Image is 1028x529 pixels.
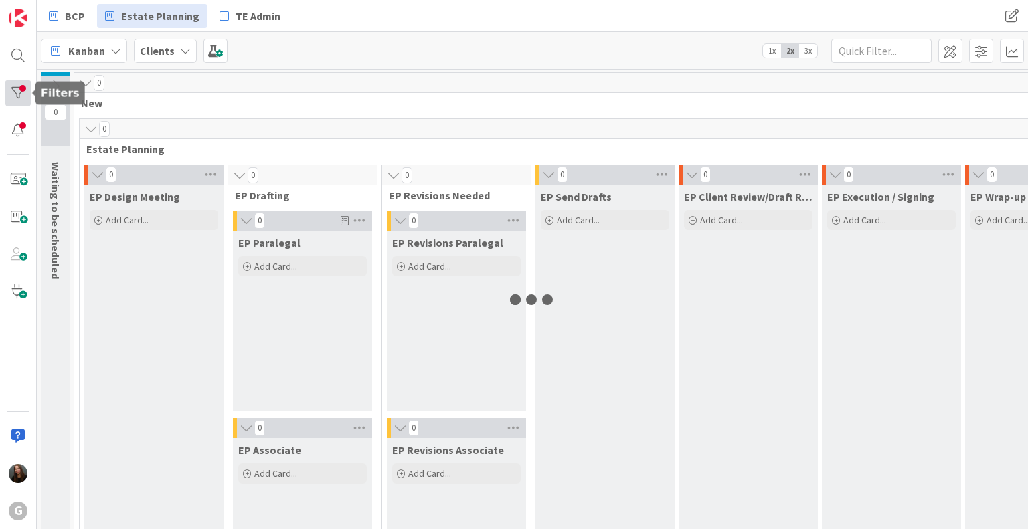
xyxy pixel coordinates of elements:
[408,420,419,436] span: 0
[827,190,934,203] span: EP Execution / Signing
[254,467,297,480] span: Add Card...
[41,87,80,100] h5: Filters
[121,8,199,24] span: Estate Planning
[389,189,514,202] span: EP Revisions Needed
[94,75,104,91] span: 0
[843,167,854,183] span: 0
[238,443,301,457] span: EP Associate
[140,44,175,58] b: Clients
[9,9,27,27] img: Visit kanbanzone.com
[236,8,280,24] span: TE Admin
[763,44,781,58] span: 1x
[9,464,27,483] img: AM
[408,213,419,229] span: 0
[557,214,600,226] span: Add Card...
[99,121,110,137] span: 0
[799,44,817,58] span: 3x
[44,104,67,120] span: 0
[402,167,412,183] span: 0
[781,44,799,58] span: 2x
[41,4,93,28] a: BCP
[557,167,568,183] span: 0
[700,167,711,183] span: 0
[90,190,180,203] span: EP Design Meeting
[106,214,149,226] span: Add Card...
[254,420,265,436] span: 0
[9,502,27,520] div: G
[254,213,265,229] span: 0
[987,167,997,183] span: 0
[68,43,105,59] span: Kanban
[392,236,503,249] span: EP Revisions Paralegal
[49,162,62,279] span: Waiting to be scheduled
[238,236,301,249] span: EP Paralegal
[408,467,451,480] span: Add Card...
[235,189,360,202] span: EP Drafting
[684,190,812,203] span: EP Client Review/Draft Review Meeting
[97,4,207,28] a: Estate Planning
[248,167,258,183] span: 0
[541,190,612,203] span: EP Send Drafts
[392,443,504,457] span: EP Revisions Associate
[843,214,886,226] span: Add Card...
[65,8,85,24] span: BCP
[211,4,288,28] a: TE Admin
[831,39,932,63] input: Quick Filter...
[700,214,743,226] span: Add Card...
[408,260,451,272] span: Add Card...
[106,167,116,183] span: 0
[254,260,297,272] span: Add Card...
